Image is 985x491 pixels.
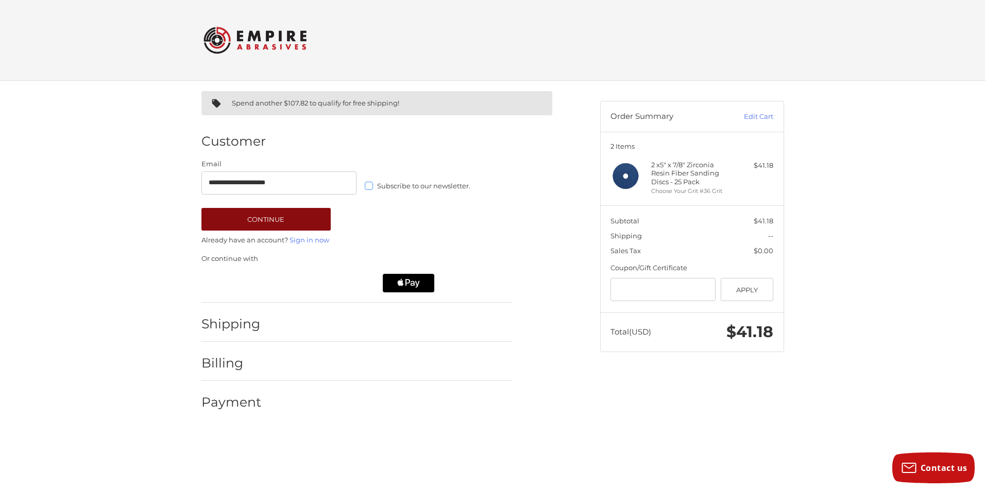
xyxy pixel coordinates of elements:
[651,187,730,196] li: Choose Your Grit #36 Grit
[201,254,512,264] p: Or continue with
[232,99,399,107] span: Spend another $107.82 to qualify for free shipping!
[610,263,773,273] div: Coupon/Gift Certificate
[198,274,280,292] iframe: PayPal-paypal
[610,247,641,255] span: Sales Tax
[201,316,262,332] h2: Shipping
[201,235,512,246] p: Already have an account?
[754,217,773,225] span: $41.18
[921,462,967,474] span: Contact us
[201,394,262,410] h2: Payment
[201,159,357,169] label: Email
[733,161,773,171] div: $41.18
[892,452,975,483] button: Contact us
[610,112,721,122] h3: Order Summary
[610,278,716,301] input: Gift Certificate or Coupon Code
[610,142,773,150] h3: 2 Items
[201,133,266,149] h2: Customer
[610,327,651,337] span: Total (USD)
[290,236,329,244] a: Sign in now
[721,112,773,122] a: Edit Cart
[651,161,730,186] h4: 2 x 5" x 7/8" Zirconia Resin Fiber Sanding Discs - 25 Pack
[203,20,307,60] img: Empire Abrasives
[610,217,639,225] span: Subtotal
[754,247,773,255] span: $0.00
[768,232,773,240] span: --
[291,274,373,292] iframe: PayPal-paylater
[377,182,470,190] span: Subscribe to our newsletter.
[201,355,262,371] h2: Billing
[726,322,773,341] span: $41.18
[721,278,774,301] button: Apply
[201,208,331,231] button: Continue
[610,232,642,240] span: Shipping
